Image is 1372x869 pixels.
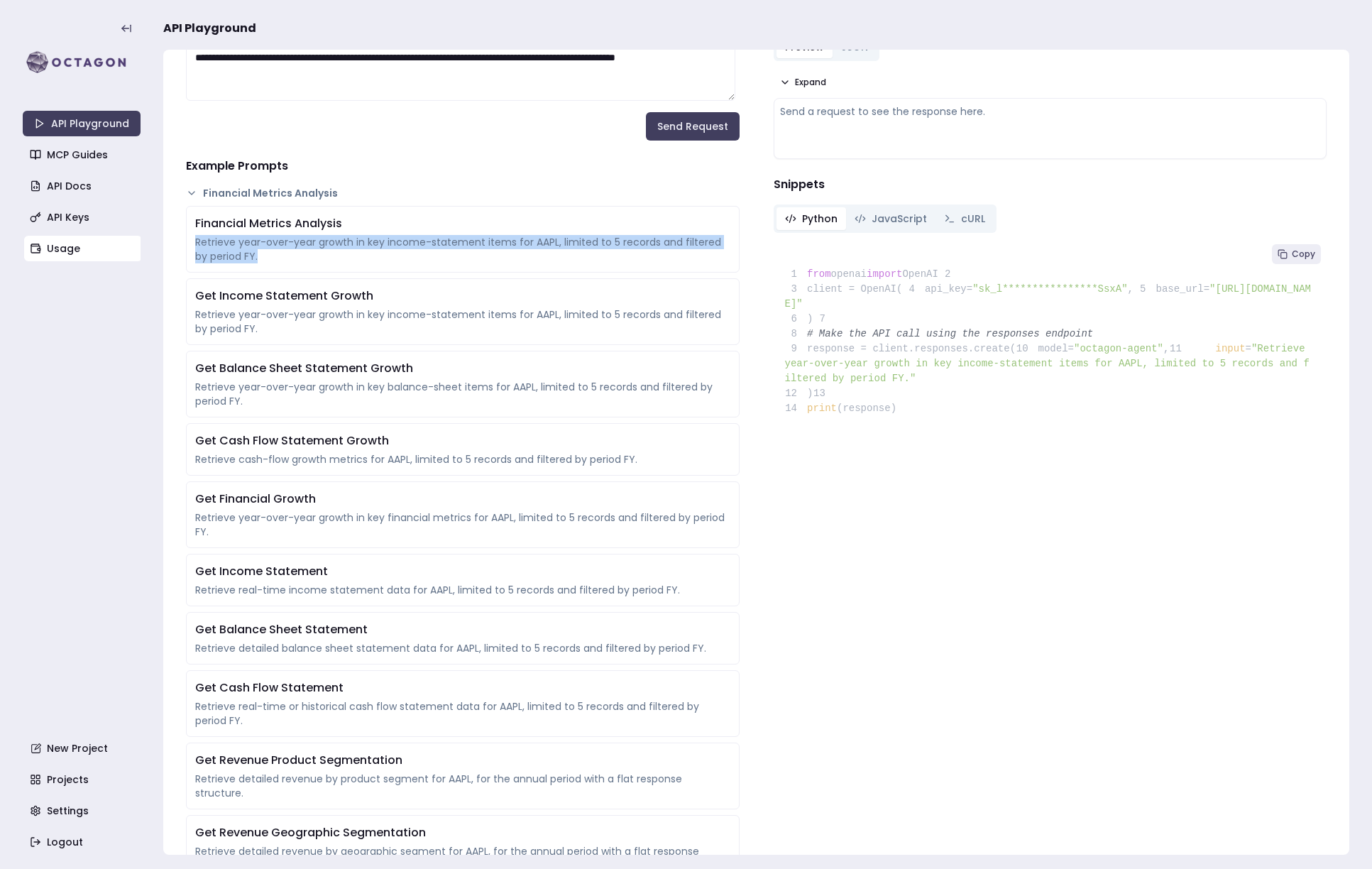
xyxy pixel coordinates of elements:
span: "Retrieve year-over-year growth in key income-statement items for AAPL, limited to 5 records and ... [785,343,1311,384]
a: New Project [24,736,142,761]
div: Retrieve year-over-year growth in key income-statement items for AAPL, limited to 5 records and f... [195,307,730,336]
span: openai [831,268,867,280]
span: input [1216,343,1246,354]
div: Get Financial Growth [195,491,730,508]
button: Copy [1272,244,1321,264]
span: "octagon-agent" [1074,343,1163,354]
span: = [1246,343,1251,354]
div: Send a request to see the response here. [780,104,1321,119]
a: MCP Guides [24,142,142,168]
span: 5 [1134,282,1156,297]
button: Expand [774,72,832,92]
span: 7 [813,312,835,327]
a: API Playground [23,111,141,136]
div: Get Cash Flow Statement Growth [195,432,730,449]
span: 8 [785,327,808,341]
span: Expand [795,77,826,88]
div: Get Income Statement [195,563,730,580]
div: Retrieve year-over-year growth in key balance-sheet items for AAPL, limited to 5 records and filt... [195,380,730,408]
span: , [1163,343,1169,354]
span: 6 [785,312,808,327]
span: (response) [837,403,896,414]
span: API Playground [163,20,256,37]
span: from [807,268,831,280]
span: 9 [785,341,808,356]
span: ) [785,388,813,399]
div: Retrieve real-time or historical cash flow statement data for AAPL, limited to 5 records and filt... [195,699,730,728]
span: 2 [938,267,961,282]
div: Get Income Statement Growth [195,288,730,305]
span: 11 [1169,341,1192,356]
div: Financial Metrics Analysis [195,215,730,232]
div: Get Revenue Geographic Segmentation [195,824,730,841]
a: Settings [24,798,142,824]
span: 13 [813,386,835,401]
div: Get Cash Flow Statement [195,679,730,696]
div: Get Revenue Product Segmentation [195,752,730,769]
div: Retrieve year-over-year growth in key income-statement items for AAPL, limited to 5 records and f... [195,235,730,263]
span: ) [785,313,813,324]
div: Retrieve cash-flow growth metrics for AAPL, limited to 5 records and filtered by period FY. [195,452,730,466]
span: client = OpenAI( [785,283,903,295]
span: api_key= [925,283,972,295]
div: Get Balance Sheet Statement [195,621,730,638]
span: Copy [1292,248,1315,260]
span: 12 [785,386,808,401]
div: Retrieve detailed balance sheet statement data for AAPL, limited to 5 records and filtered by per... [195,641,730,655]
span: # Make the API call using the responses endpoint [807,328,1093,339]
a: Logout [24,829,142,855]
a: API Keys [24,204,142,230]
span: base_url= [1156,283,1209,295]
span: print [807,403,837,414]
h4: Example Prompts [186,158,740,175]
span: OpenAI [902,268,938,280]
div: Retrieve year-over-year growth in key financial metrics for AAPL, limited to 5 records and filter... [195,510,730,539]
h4: Snippets [774,176,1327,193]
a: Projects [24,767,142,792]
span: 14 [785,401,808,416]
a: Usage [24,236,142,261]
span: 3 [785,282,808,297]
div: Retrieve real-time income statement data for AAPL, limited to 5 records and filtered by period FY. [195,583,730,597]
div: Retrieve detailed revenue by product segment for AAPL, for the annual period with a flat response... [195,772,730,800]
a: API Docs [24,173,142,199]
button: Financial Metrics Analysis [186,186,740,200]
span: response = client.responses.create( [785,343,1016,354]
div: Get Balance Sheet Statement Growth [195,360,730,377]
span: Python [802,212,838,226]
span: JavaScript [872,212,927,226]
span: , [1128,283,1134,295]
span: 4 [902,282,925,297]
span: 1 [785,267,808,282]
button: Send Request [646,112,740,141]
span: 10 [1016,341,1038,356]
span: model= [1038,343,1074,354]
span: cURL [961,212,985,226]
span: import [867,268,902,280]
img: logo-rect-yK7x_WSZ.svg [23,48,141,77]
